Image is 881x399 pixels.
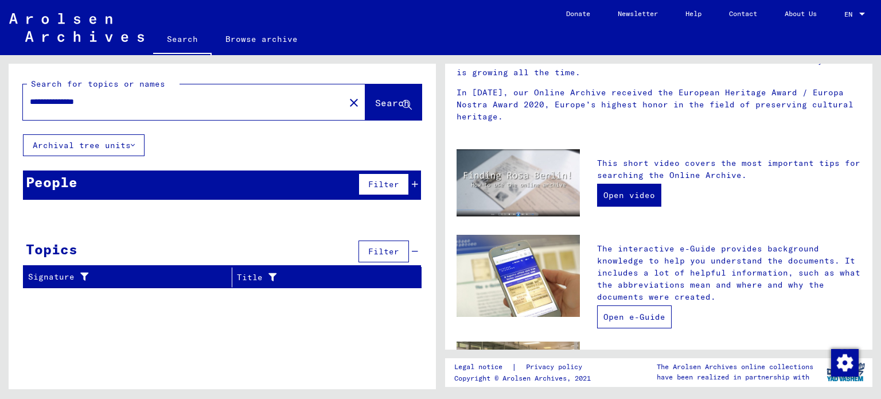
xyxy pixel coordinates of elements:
[454,361,596,373] div: |
[358,173,409,195] button: Filter
[517,361,596,373] a: Privacy policy
[597,184,661,207] a: Open video
[26,172,77,192] div: People
[368,179,399,189] span: Filter
[368,246,399,257] span: Filter
[597,157,861,181] p: This short video covers the most important tips for searching the Online Archive.
[375,97,410,109] span: Search
[26,239,77,259] div: Topics
[237,268,407,286] div: Title
[23,134,145,156] button: Archival tree units
[237,272,393,284] div: Title
[28,268,232,286] div: Signature
[365,84,422,120] button: Search
[457,87,861,123] p: In [DATE], our Online Archive received the European Heritage Award / Europa Nostra Award 2020, Eu...
[457,149,580,216] img: video.jpg
[153,25,212,55] a: Search
[824,358,867,386] img: yv_logo.png
[657,362,813,372] p: The Arolsen Archives online collections
[31,79,165,89] mat-label: Search for topics or names
[457,235,580,317] img: eguide.jpg
[597,243,861,303] p: The interactive e-Guide provides background knowledge to help you understand the documents. It in...
[9,13,144,42] img: Arolsen_neg.svg
[342,91,365,114] button: Clear
[454,373,596,383] p: Copyright © Arolsen Archives, 2021
[597,305,672,328] a: Open e-Guide
[347,96,361,110] mat-icon: close
[212,25,311,53] a: Browse archive
[657,372,813,382] p: have been realized in partnership with
[831,349,859,377] img: Change consent
[358,241,409,262] button: Filter
[28,271,217,283] div: Signature
[454,361,512,373] a: Legal notice
[844,10,857,18] span: EN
